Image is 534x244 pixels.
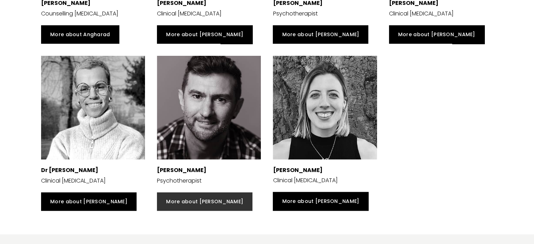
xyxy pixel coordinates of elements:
[157,192,252,211] a: More about [PERSON_NAME]
[41,9,145,19] p: Counselling [MEDICAL_DATA]
[389,25,484,44] a: More about [PERSON_NAME]
[157,165,261,176] p: [PERSON_NAME]
[273,25,368,44] a: More about [PERSON_NAME]
[41,166,98,174] strong: Dr [PERSON_NAME]
[157,9,261,19] p: Clinical [MEDICAL_DATA]
[273,165,377,186] p: Clinical [MEDICAL_DATA]
[41,176,145,186] p: Clinical [MEDICAL_DATA]
[389,9,493,19] p: Clinical [MEDICAL_DATA]
[157,25,252,44] a: More about [PERSON_NAME]
[157,176,261,186] p: Psychotherapist
[41,25,119,44] a: More about Angharad
[273,166,322,174] strong: [PERSON_NAME]
[273,192,368,210] a: More about [PERSON_NAME]
[273,9,377,19] p: Psychotherapist
[41,192,137,211] a: More about [PERSON_NAME]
